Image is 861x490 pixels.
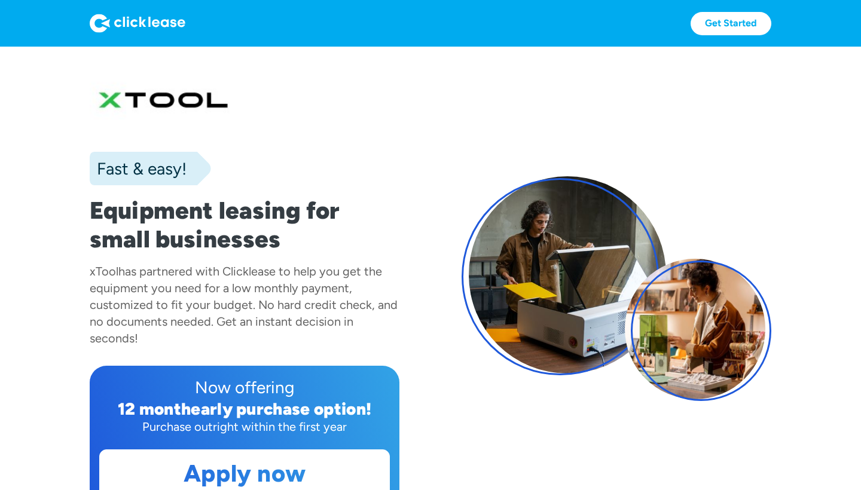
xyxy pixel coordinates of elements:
h1: Equipment leasing for small businesses [90,196,399,253]
a: Get Started [691,12,771,35]
div: Purchase outright within the first year [99,418,390,435]
div: xTool [90,264,118,278]
div: Fast & easy! [90,157,187,180]
div: early purchase option! [191,399,371,419]
div: has partnered with Clicklease to help you get the equipment you need for a low monthly payment, c... [90,264,398,345]
img: Logo [90,14,185,33]
div: Now offering [99,375,390,399]
div: 12 month [118,399,191,419]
